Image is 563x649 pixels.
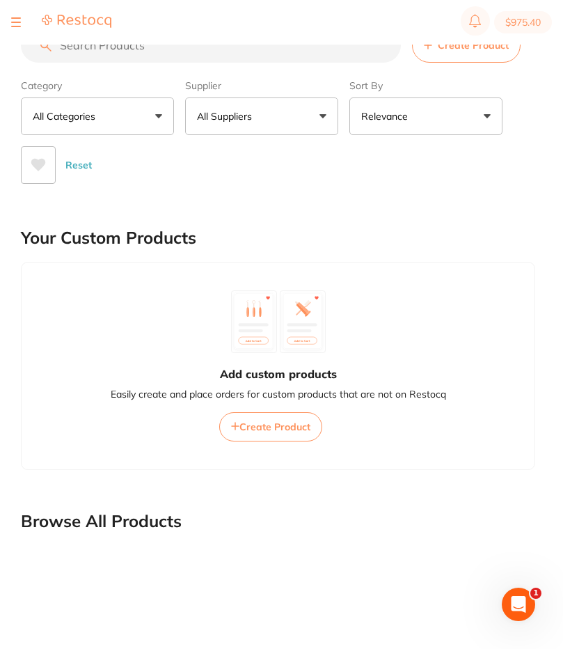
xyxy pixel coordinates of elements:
p: All Categories [33,109,101,123]
p: Relevance [361,109,413,123]
button: All Categories [21,97,174,135]
button: Create Product [219,412,322,441]
span: Create Product [239,421,310,433]
img: Restocq Logo [42,14,111,29]
span: 1 [530,588,541,599]
label: Sort By [349,79,502,92]
img: custom_product_1 [231,290,277,353]
button: Create Product [412,28,521,63]
button: $975.40 [494,11,552,33]
button: Relevance [349,97,502,135]
span: Create Product [438,40,509,51]
button: Reset [61,146,96,184]
a: Restocq Logo [42,14,111,31]
button: All Suppliers [185,97,338,135]
img: custom_product_2 [280,290,326,353]
h3: Add custom products [220,366,337,382]
p: Easily create and place orders for custom products that are not on Restocq [111,388,446,402]
label: Supplier [185,79,338,92]
p: All Suppliers [197,109,257,123]
input: Search Products [21,28,401,63]
h2: Browse All Products [21,512,182,531]
label: Category [21,79,174,92]
h2: Your Custom Products [21,228,196,248]
iframe: Intercom live chat [502,588,535,621]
